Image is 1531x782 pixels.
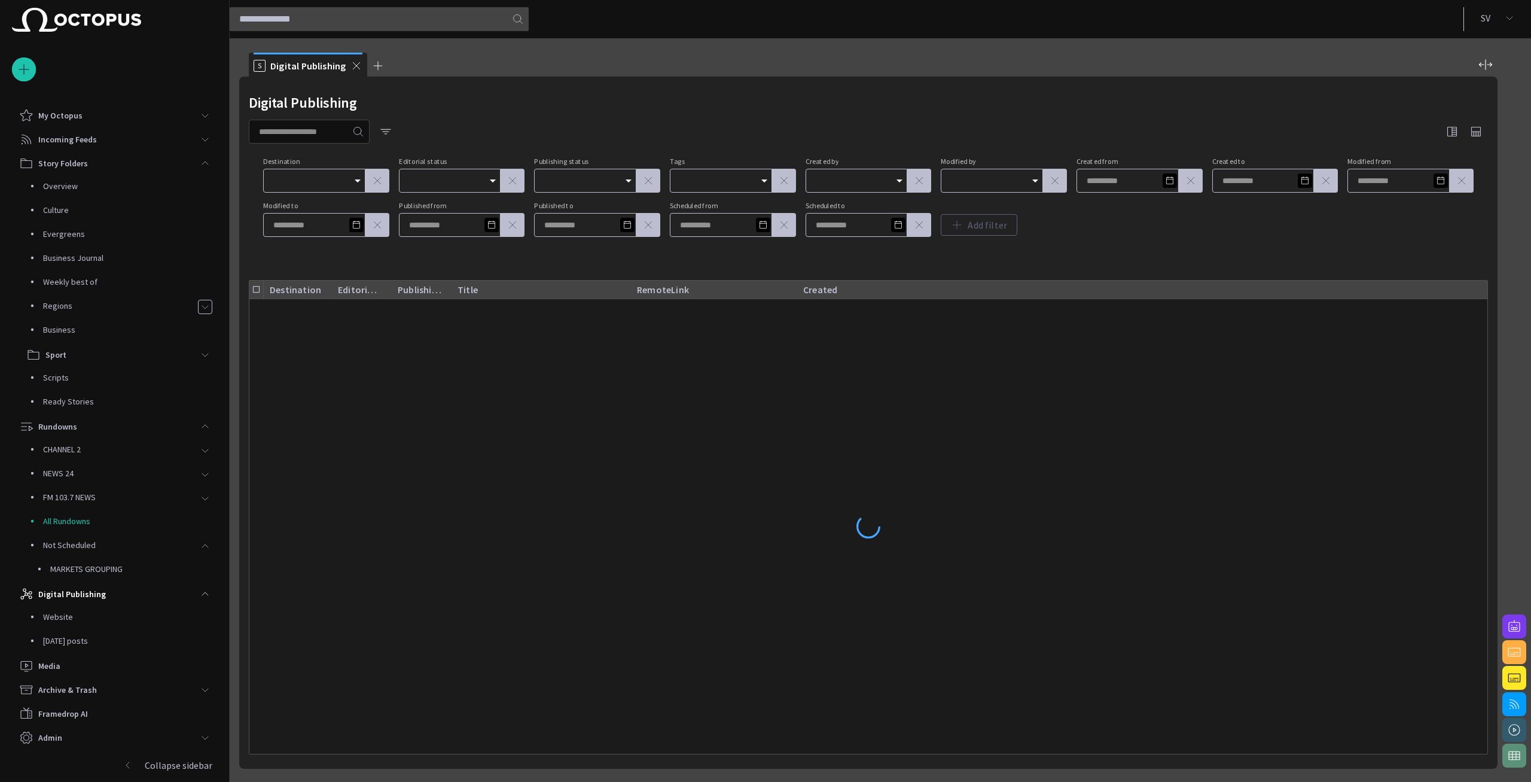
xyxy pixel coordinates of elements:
[941,157,976,166] label: Modified by
[26,558,217,582] div: MARKETS GROUPING
[534,202,573,210] label: Published to
[43,252,217,264] p: Business Journal
[12,8,141,32] img: Octopus News Room
[19,247,217,271] div: Business Journal
[43,395,217,407] p: Ready Stories
[43,372,217,384] p: Scripts
[803,284,837,296] div: Created
[43,228,217,240] p: Evergreens
[19,319,217,343] div: Business
[670,157,685,166] label: Tags
[270,60,346,72] span: Digital Publishing
[12,654,217,678] div: Media
[38,588,106,600] p: Digital Publishing
[19,199,217,223] div: Culture
[43,180,217,192] p: Overview
[43,491,193,503] p: FM 103.7 NEWS
[38,732,62,744] p: Admin
[263,202,298,210] label: Modified to
[670,202,718,210] label: Scheduled from
[50,563,217,575] p: MARKETS GROUPING
[38,109,83,121] p: My Octopus
[637,284,689,296] div: RemoteLink
[249,53,367,77] div: SDigital Publishing
[12,702,217,726] div: Framedrop AI
[19,391,217,415] div: Ready Stories
[263,157,300,166] label: Destination
[620,172,637,189] button: Open
[19,223,217,247] div: Evergreens
[1212,157,1245,166] label: Created to
[43,635,217,647] p: [DATE] posts
[399,157,447,166] label: Editorial status
[484,172,501,189] button: Open
[45,349,66,361] p: Sport
[249,95,357,111] h2: Digital Publishing
[19,606,217,630] div: Website
[12,753,217,777] button: Collapse sidebar
[43,611,217,623] p: Website
[270,284,321,296] div: Destination
[38,133,97,145] p: Incoming Feeds
[756,172,773,189] button: Open
[43,443,193,455] p: CHANNEL 2
[891,172,908,189] button: Open
[338,284,382,296] div: Editorial status
[806,202,845,210] label: Scheduled to
[43,467,193,479] p: NEWS 24
[398,284,442,296] div: Publishing status
[1347,157,1391,166] label: Modified from
[349,172,366,189] button: Open
[806,157,838,166] label: Created by
[43,204,217,216] p: Culture
[145,758,212,772] p: Collapse sidebar
[254,60,266,72] p: S
[534,157,588,166] label: Publishing status
[43,539,193,551] p: Not Scheduled
[43,276,217,288] p: Weekly best of
[1027,172,1044,189] button: Open
[19,630,217,654] div: [DATE] posts
[12,104,217,750] ul: main menu
[1076,157,1118,166] label: Created from
[43,300,197,312] p: Regions
[1471,7,1524,29] button: SV
[43,515,217,527] p: All Rundowns
[19,271,217,295] div: Weekly best of
[458,284,478,296] div: Title
[38,660,60,672] p: Media
[38,157,88,169] p: Story Folders
[43,324,217,336] p: Business
[38,684,97,696] p: Archive & Trash
[19,175,217,199] div: Overview
[19,510,217,534] div: All Rundowns
[1481,11,1490,25] p: S V
[38,708,88,720] p: Framedrop AI
[19,295,217,319] div: Regions
[38,421,77,433] p: Rundowns
[19,367,217,391] div: Scripts
[399,202,447,210] label: Published from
